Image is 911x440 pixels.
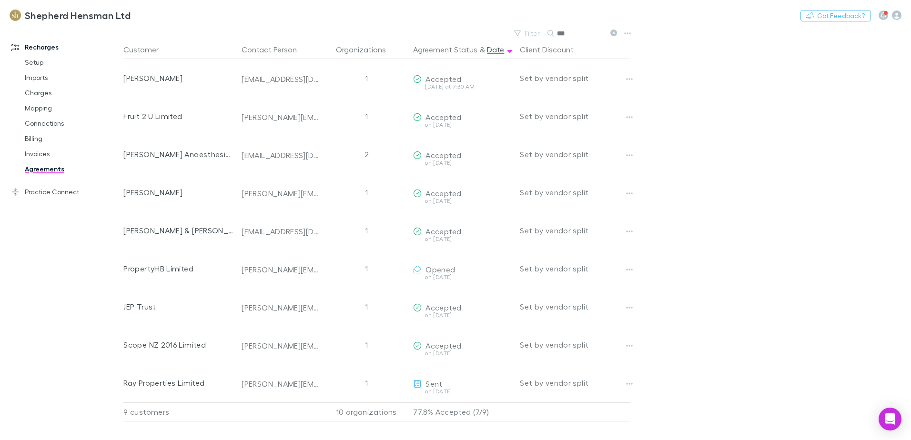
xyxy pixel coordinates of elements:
[520,326,630,364] div: Set by vendor split
[324,97,409,135] div: 1
[123,211,234,250] div: [PERSON_NAME] & [PERSON_NAME] Family Trust
[413,84,512,90] div: [DATE] at 7:30 AM
[123,250,234,288] div: PropertyHB Limited
[336,40,397,59] button: Organizations
[123,59,234,97] div: [PERSON_NAME]
[324,173,409,211] div: 1
[425,189,461,198] span: Accepted
[242,303,320,312] div: [PERSON_NAME][EMAIL_ADDRESS][DOMAIN_NAME]
[242,74,320,84] div: [EMAIL_ADDRESS][DOMAIN_NAME]
[2,184,129,200] a: Practice Connect
[413,389,512,394] div: on [DATE]
[413,274,512,280] div: on [DATE]
[324,402,409,421] div: 10 organizations
[242,379,320,389] div: [PERSON_NAME][EMAIL_ADDRESS][PERSON_NAME][DOMAIN_NAME]
[123,173,234,211] div: [PERSON_NAME]
[324,250,409,288] div: 1
[425,74,461,83] span: Accepted
[413,122,512,128] div: on [DATE]
[520,364,630,402] div: Set by vendor split
[123,97,234,135] div: Fruit 2 U Limited
[123,364,234,402] div: Ray Properties Limited
[520,59,630,97] div: Set by vendor split
[15,131,129,146] a: Billing
[324,288,409,326] div: 1
[425,112,461,121] span: Accepted
[425,379,442,388] span: Sent
[520,250,630,288] div: Set by vendor split
[242,265,320,274] div: [PERSON_NAME][EMAIL_ADDRESS][DOMAIN_NAME]
[242,40,308,59] button: Contact Person
[520,288,630,326] div: Set by vendor split
[242,112,320,122] div: [PERSON_NAME][EMAIL_ADDRESS][DOMAIN_NAME]
[425,265,455,274] span: Opened
[324,326,409,364] div: 1
[123,326,234,364] div: Scope NZ 2016 Limited
[425,341,461,350] span: Accepted
[15,116,129,131] a: Connections
[15,85,129,100] a: Charges
[242,341,320,350] div: [PERSON_NAME][EMAIL_ADDRESS][DOMAIN_NAME]
[520,97,630,135] div: Set by vendor split
[15,100,129,116] a: Mapping
[324,135,409,173] div: 2
[520,211,630,250] div: Set by vendor split
[509,28,546,39] button: Filter
[123,135,234,173] div: [PERSON_NAME] Anaesthesia Limited
[123,40,170,59] button: Customer
[242,189,320,198] div: [PERSON_NAME][EMAIL_ADDRESS][PERSON_NAME][DOMAIN_NAME]
[425,227,461,236] span: Accepted
[413,350,512,356] div: on [DATE]
[242,150,320,160] div: [EMAIL_ADDRESS][DOMAIN_NAME]
[123,288,234,326] div: JEP Trust
[413,236,512,242] div: on [DATE]
[324,59,409,97] div: 1
[15,70,129,85] a: Imports
[425,150,461,160] span: Accepted
[10,10,21,21] img: Shepherd Hensman Ltd's Logo
[413,40,512,59] div: &
[425,303,461,312] span: Accepted
[15,55,129,70] a: Setup
[242,227,320,236] div: [EMAIL_ADDRESS][DOMAIN_NAME]
[4,4,136,27] a: Shepherd Hensman Ltd
[15,161,129,177] a: Agreements
[25,10,131,21] h3: Shepherd Hensman Ltd
[413,312,512,318] div: on [DATE]
[2,40,129,55] a: Recharges
[324,211,409,250] div: 1
[879,408,901,430] div: Open Intercom Messenger
[413,160,512,166] div: on [DATE]
[520,173,630,211] div: Set by vendor split
[324,364,409,402] div: 1
[800,10,871,21] button: Got Feedback?
[487,40,504,59] button: Date
[123,402,238,421] div: 9 customers
[520,135,630,173] div: Set by vendor split
[413,198,512,204] div: on [DATE]
[15,146,129,161] a: Invoices
[413,40,477,59] button: Agreement Status
[413,403,512,421] p: 77.8% Accepted (7/9)
[520,40,585,59] button: Client Discount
